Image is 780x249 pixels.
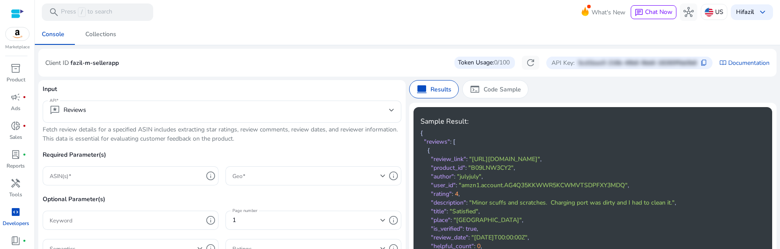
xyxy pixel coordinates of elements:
[522,56,539,70] button: refresh
[719,59,726,66] span: import_contacts
[450,207,478,215] span: "Satisfied"
[470,84,480,94] span: terminal
[420,118,751,126] h4: Sample Result:
[757,7,768,17] span: keyboard_arrow_down
[494,58,510,67] span: 0/100
[466,225,477,233] span: true
[49,7,59,17] span: search
[551,58,575,67] p: API Key:
[10,149,21,160] span: lab_profile
[675,199,676,207] span: ,
[10,178,21,188] span: handyman
[466,199,467,207] span: :
[715,4,723,20] p: US
[457,172,481,181] span: "julyjuly"
[683,7,694,17] span: hub
[431,172,454,181] span: "author"
[43,150,401,166] p: Required Parameter(s)
[431,207,447,215] span: "title"
[705,8,713,17] img: us.svg
[7,76,25,84] p: Product
[453,138,455,146] span: [
[459,181,628,189] span: "amzn1.account.AG4Q35KKWWR5KCWMVTSDPFXY3MDQ"
[431,155,466,163] span: "review_link"
[635,8,643,17] span: chat
[10,236,21,246] span: book_4
[431,199,466,207] span: "description"
[528,233,529,242] span: ,
[484,85,521,94] p: Code Sample
[645,8,672,16] span: Chat Now
[10,133,22,141] p: Sales
[5,44,30,50] p: Marketplace
[388,215,399,225] span: info
[3,219,29,227] p: Developers
[469,155,540,163] span: "[URL][DOMAIN_NAME]"
[23,153,26,156] span: fiber_manual_record
[468,233,470,242] span: :
[700,59,707,66] span: content_copy
[85,31,116,37] div: Collections
[455,190,458,198] span: 4
[431,233,468,242] span: "review_date"
[427,146,430,155] span: {
[465,164,467,172] span: :
[447,207,448,215] span: :
[424,138,450,146] span: "reviews"
[631,5,676,19] button: chatChat Now
[540,155,541,163] span: ,
[450,138,451,146] span: :
[7,162,25,170] p: Reports
[45,58,69,67] p: Client ID
[628,181,629,189] span: ,
[477,225,478,233] span: ,
[431,216,451,224] span: "place"
[232,216,236,224] span: 1
[728,58,770,67] a: Documentation
[454,216,522,224] span: "[GEOGRAPHIC_DATA]"
[50,98,56,104] mat-label: API
[11,104,20,112] p: Ads
[431,190,452,198] span: "rating"
[6,27,29,40] img: amazon.svg
[431,225,463,233] span: "is_verified"
[78,7,86,17] span: /
[452,190,453,198] span: :
[205,215,216,225] span: info
[23,124,26,128] span: fiber_manual_record
[456,181,457,189] span: :
[478,207,480,215] span: ,
[430,85,451,94] p: Results
[23,239,26,242] span: fiber_manual_record
[10,92,21,102] span: campaign
[50,105,86,115] div: Reviews
[522,216,523,224] span: ,
[481,172,483,181] span: ,
[23,95,26,99] span: fiber_manual_record
[525,57,536,68] span: refresh
[50,105,60,115] span: reviews
[43,195,401,211] p: Optional Parameter(s)
[680,3,697,21] button: hub
[42,31,64,37] div: Console
[514,164,515,172] span: ,
[578,58,697,67] p: 5cd1bae0-216b-49b6-9bb6-18260ffbb0b6
[388,171,399,181] span: info
[451,216,452,224] span: :
[10,207,21,217] span: code_blocks
[417,84,427,94] span: computer
[454,57,515,69] div: Token Usage:
[468,164,514,172] span: "B09LNW3CY2"
[420,129,423,137] span: {
[232,208,258,214] mat-label: Page number
[10,63,21,74] span: inventory_2
[742,8,754,16] b: fazil
[9,191,22,199] p: Tools
[71,58,119,67] p: fazil-m-sellerapp
[454,172,455,181] span: :
[10,121,21,131] span: donut_small
[469,199,675,207] span: "Minor scuffs and scratches. Charging port was dirty and I had to clean it."
[431,164,465,172] span: "product_id"
[61,7,112,17] p: Press to search
[471,233,528,242] span: "[DATE]T00:00:00Z"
